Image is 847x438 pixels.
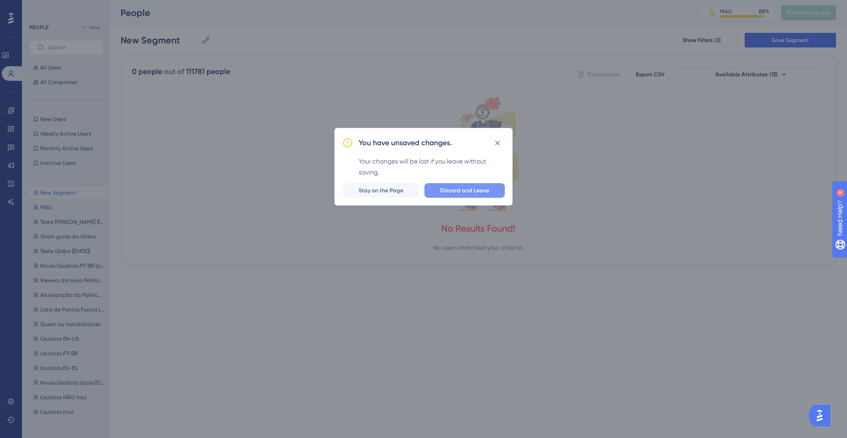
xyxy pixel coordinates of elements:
span: Stay on the Page [359,187,403,194]
div: Your changes will be lost if you leave without saving. [359,156,505,178]
h2: You have unsaved changes. [359,137,452,148]
span: Need Help? [21,2,57,13]
div: 4 [64,5,66,12]
iframe: UserGuiding AI Assistant Launcher [809,402,836,429]
span: Discard and Leave [440,187,489,194]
